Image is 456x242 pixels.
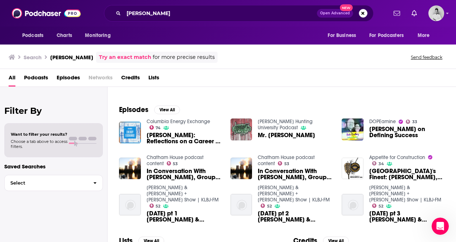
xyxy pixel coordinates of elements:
[369,168,445,180] a: Salt Lake City's Finest: Bob Dudley, Harris-Dudley Plumbing & Heating
[147,118,210,125] a: Columbia Energy Exchange
[147,168,222,180] span: In Conversation With [PERSON_NAME], Group Chief Executive, [GEOGRAPHIC_DATA]
[428,5,444,21] button: Show profile menu
[4,175,103,191] button: Select
[147,168,222,180] a: In Conversation With Bob Dudley, Group Chief Executive, BP
[167,161,178,166] a: 53
[154,106,180,114] button: View All
[121,72,140,87] a: Credits
[24,72,48,87] a: Podcasts
[147,132,222,144] a: Bob Dudley: Reflections on a Career in Energy
[369,126,445,138] span: [PERSON_NAME] on Defining Success
[369,118,396,125] a: DOPEamine
[156,126,161,130] span: 74
[11,132,67,137] span: Want to filter your results?
[17,29,53,42] button: open menu
[369,168,445,180] span: [GEOGRAPHIC_DATA]'s Finest: [PERSON_NAME], [PERSON_NAME] Plumbing & Heating
[147,154,204,167] a: Chatham House podcast content
[147,210,222,223] span: [DATE] pt 1 [PERSON_NAME] & [PERSON_NAME] + [PERSON_NAME]
[148,72,159,87] a: Lists
[156,205,160,208] span: 52
[409,54,445,60] button: Send feedback
[119,105,148,114] h2: Episodes
[231,118,252,140] img: Mr. Bob Dudley
[372,204,383,208] a: 52
[89,72,113,87] span: Networks
[57,72,80,87] a: Episodes
[147,185,219,203] a: Dudley & Bob + Matt Show | KLBJ-FM
[258,154,315,167] a: Chatham House podcast content
[231,158,252,180] img: In Conversation With Bob Dudley, Group Chief Executive, BP
[406,120,417,124] a: 33
[379,162,384,166] span: 34
[379,205,383,208] span: 52
[104,5,374,22] div: Search podcasts, credits, & more...
[428,5,444,21] img: User Profile
[24,54,42,61] h3: Search
[372,161,384,166] a: 34
[258,132,315,138] span: Mr. [PERSON_NAME]
[124,8,317,19] input: Search podcasts, credits, & more...
[22,31,43,41] span: Podcasts
[258,118,313,131] a: Coon Hunting University Podcast
[85,31,110,41] span: Monitoring
[5,181,87,185] span: Select
[369,31,404,41] span: For Podcasters
[342,158,364,180] img: Salt Lake City's Finest: Bob Dudley, Harris-Dudley Plumbing & Heating
[365,29,414,42] button: open menu
[267,205,272,208] span: 52
[258,168,333,180] span: In Conversation With [PERSON_NAME], Group Chief Executive, [GEOGRAPHIC_DATA]
[342,118,364,140] a: Bob Dudley on Defining Success
[149,204,161,208] a: 52
[428,5,444,21] span: Logged in as onsibande
[119,194,141,216] img: 08-07-2017 pt 1 Dudley & Bob + Matt
[99,53,151,61] a: Try an exact match
[149,125,161,130] a: 74
[369,154,425,160] a: Appetite for Construction
[369,210,445,223] a: 08-07-2017 pt 3 Dudley & Bob + Matt
[258,210,333,223] span: [DATE] pt 2 [PERSON_NAME] & [PERSON_NAME] + [PERSON_NAME]
[409,7,420,19] a: Show notifications dropdown
[173,162,178,166] span: 53
[231,194,252,216] img: 08-07-2017 pt 2 Dudley & Bob + Matt
[12,6,81,20] img: Podchaser - Follow, Share and Rate Podcasts
[258,185,330,203] a: Dudley & Bob + Matt Show | KLBJ-FM
[413,29,439,42] button: open menu
[261,204,272,208] a: 52
[369,210,445,223] span: [DATE] pt 3 [PERSON_NAME] & [PERSON_NAME] + [PERSON_NAME]
[50,54,93,61] h3: [PERSON_NAME]
[328,31,356,41] span: For Business
[323,29,365,42] button: open menu
[391,7,403,19] a: Show notifications dropdown
[369,126,445,138] a: Bob Dudley on Defining Success
[52,29,76,42] a: Charts
[258,132,315,138] a: Mr. Bob Dudley
[9,72,15,87] span: All
[119,105,180,114] a: EpisodesView All
[342,194,364,216] img: 08-07-2017 pt 3 Dudley & Bob + Matt
[284,162,289,166] span: 53
[119,122,141,144] img: Bob Dudley: Reflections on a Career in Energy
[258,168,333,180] a: In Conversation With Bob Dudley, Group Chief Executive, BP
[418,31,430,41] span: More
[119,158,141,180] img: In Conversation With Bob Dudley, Group Chief Executive, BP
[147,210,222,223] a: 08-07-2017 pt 1 Dudley & Bob + Matt
[80,29,120,42] button: open menu
[57,31,72,41] span: Charts
[4,106,103,116] h2: Filter By
[153,53,215,61] span: for more precise results
[4,163,103,170] p: Saved Searches
[320,11,350,15] span: Open Advanced
[317,9,353,18] button: Open AdvancedNew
